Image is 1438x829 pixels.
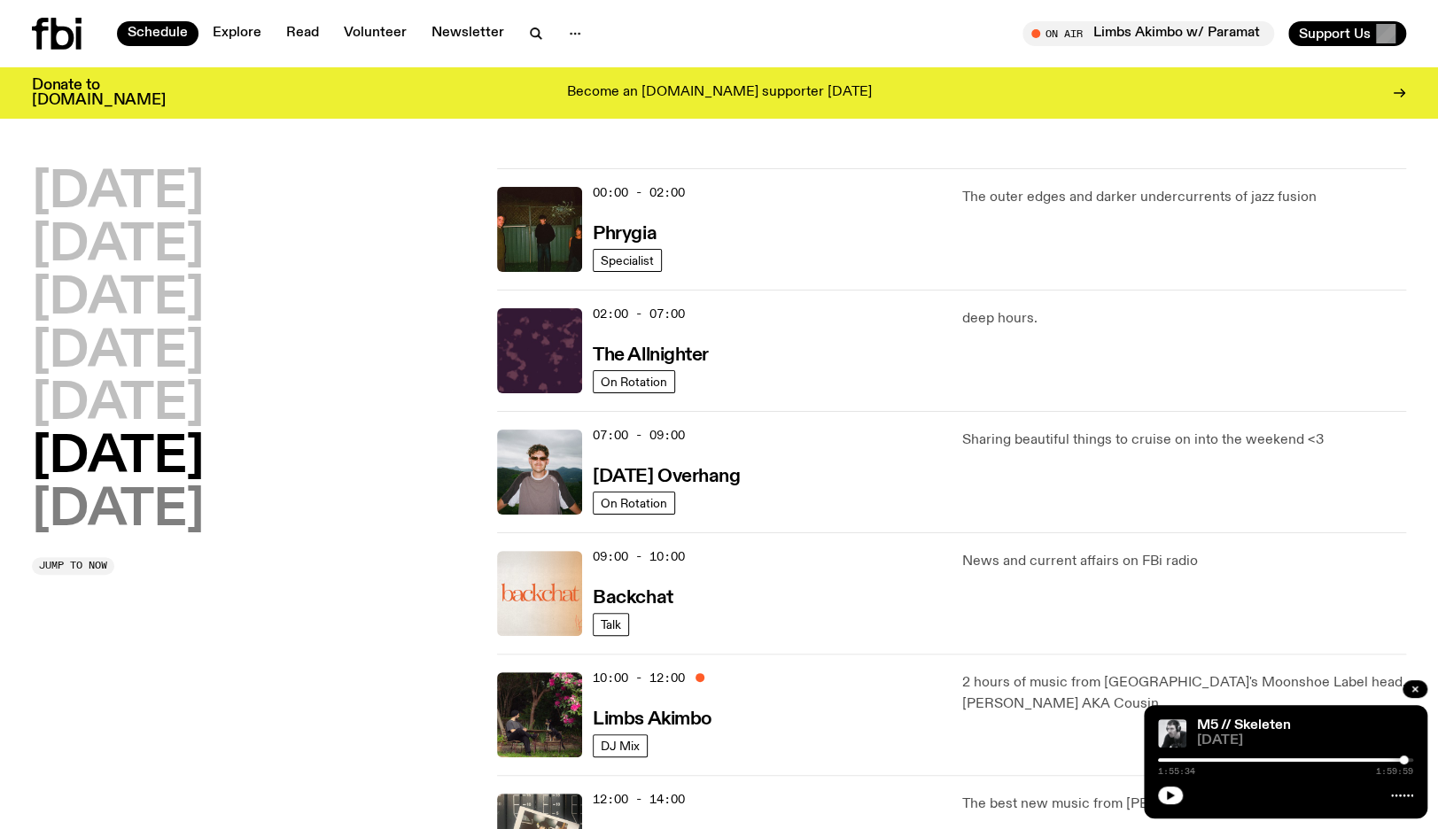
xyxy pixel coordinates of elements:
[567,85,872,101] p: Become an [DOMAIN_NAME] supporter [DATE]
[593,225,657,244] h3: Phrygia
[1376,767,1413,776] span: 1:59:59
[497,672,582,757] img: Jackson sits at an outdoor table, legs crossed and gazing at a black and brown dog also sitting a...
[593,468,740,486] h3: [DATE] Overhang
[593,589,672,608] h3: Backchat
[276,21,330,46] a: Read
[962,551,1406,572] p: News and current affairs on FBi radio
[601,376,667,389] span: On Rotation
[593,710,712,729] h3: Limbs Akimbo
[1197,718,1291,732] a: M5 // Skeleten
[593,585,672,608] a: Backchat
[601,497,667,510] span: On Rotation
[1158,767,1195,776] span: 1:55:34
[32,557,114,575] button: Jump to now
[593,427,685,444] span: 07:00 - 09:00
[593,306,685,322] span: 02:00 - 07:00
[593,184,685,201] span: 00:00 - 02:00
[333,21,417,46] a: Volunteer
[593,221,657,244] a: Phrygia
[593,464,740,486] a: [DATE] Overhang
[593,670,685,686] span: 10:00 - 12:00
[32,433,204,483] button: [DATE]
[593,613,629,636] a: Talk
[962,794,1406,815] p: The best new music from [PERSON_NAME], aus + beyond!
[421,21,515,46] a: Newsletter
[593,791,685,808] span: 12:00 - 14:00
[497,430,582,515] img: Harrie Hastings stands in front of cloud-covered sky and rolling hills. He's wearing sunglasses a...
[1288,21,1406,46] button: Support Us
[601,740,640,753] span: DJ Mix
[32,221,204,271] button: [DATE]
[593,370,675,393] a: On Rotation
[593,249,662,272] a: Specialist
[593,548,685,565] span: 09:00 - 10:00
[117,21,198,46] a: Schedule
[962,308,1406,329] p: deep hours.
[32,78,166,108] h3: Donate to [DOMAIN_NAME]
[39,561,107,570] span: Jump to now
[32,328,204,377] button: [DATE]
[962,430,1406,451] p: Sharing beautiful things to cruise on into the weekend <3
[593,346,709,365] h3: The Allnighter
[593,707,712,729] a: Limbs Akimbo
[202,21,272,46] a: Explore
[962,672,1406,715] p: 2 hours of music from [GEOGRAPHIC_DATA]'s Moonshoe Label head, [PERSON_NAME] AKA Cousin
[601,618,621,631] span: Talk
[1299,26,1371,42] span: Support Us
[1022,21,1274,46] button: On AirLimbs Akimbo w/ Paramat
[497,187,582,272] img: A greeny-grainy film photo of Bela, John and Bindi at night. They are standing in a backyard on g...
[962,187,1406,208] p: The outer edges and darker undercurrents of jazz fusion
[601,254,654,267] span: Specialist
[593,734,648,757] a: DJ Mix
[32,275,204,324] button: [DATE]
[32,380,204,430] button: [DATE]
[593,492,675,515] a: On Rotation
[32,486,204,536] button: [DATE]
[32,168,204,218] button: [DATE]
[593,343,709,365] a: The Allnighter
[1197,734,1413,748] span: [DATE]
